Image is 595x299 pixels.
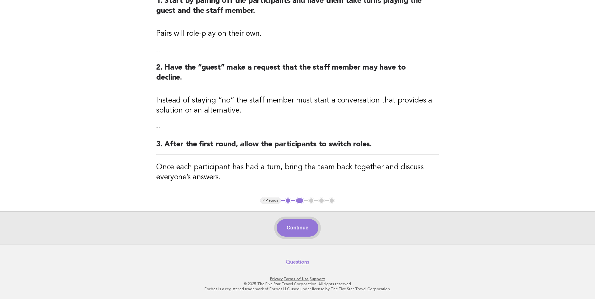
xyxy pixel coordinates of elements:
p: · · [106,276,490,281]
a: Support [310,277,325,281]
p: -- [156,46,439,55]
p: Forbes is a registered trademark of Forbes LLC used under license by The Five Star Travel Corpora... [106,286,490,291]
button: 2 [295,197,304,204]
p: -- [156,123,439,132]
h3: Pairs will role-play on their own. [156,29,439,39]
h2: 2. Have the “guest” make a request that the staff member may have to decline. [156,63,439,88]
button: < Previous [260,197,281,204]
h3: Instead of staying “no” the staff member must start a conversation that provides a solution or an... [156,96,439,116]
button: 1 [285,197,291,204]
a: Privacy [270,277,283,281]
p: © 2025 The Five Star Travel Corporation. All rights reserved. [106,281,490,286]
a: Terms of Use [284,277,309,281]
button: Continue [277,219,318,237]
a: Questions [286,259,309,265]
h2: 3. After the first round, allow the participants to switch roles. [156,139,439,155]
h3: Once each participant has had a turn, bring the team back together and discuss everyone’s answers. [156,162,439,182]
